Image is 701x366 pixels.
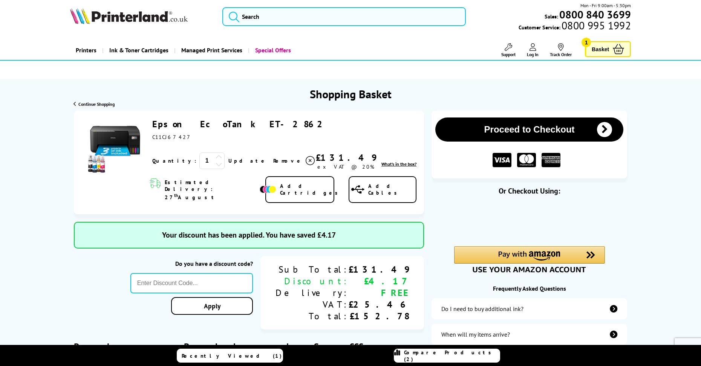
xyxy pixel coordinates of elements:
[152,134,193,140] span: C11CJ67427
[130,260,253,267] div: Do you have a discount code?
[454,246,605,273] div: Amazon Pay - Use your Amazon account
[493,153,511,168] img: VISA
[580,2,631,9] span: Mon - Fri 9:00am - 5:30pm
[454,208,605,233] iframe: PayPal
[432,324,627,345] a: items-arrive
[317,163,374,170] span: ex VAT @ 20%
[174,41,248,60] a: Managed Print Services
[550,43,572,57] a: Track Order
[435,117,623,142] button: Proceed to Checkout
[152,118,328,130] a: Epson EcoTank ET-2862
[273,155,316,166] a: Delete item from your basket
[582,38,591,47] span: 1
[165,179,258,201] span: Estimated Delivery: 27 August
[368,183,416,196] span: Add Cables
[441,331,510,338] div: When will my items arrive?
[501,43,516,57] a: Support
[177,349,283,363] a: Recently Viewed (1)
[432,298,627,319] a: additional-ink
[349,299,409,310] div: £25.46
[559,8,631,21] b: 0800 840 3699
[280,183,342,196] span: Add Cartridges
[585,41,631,57] a: Basket 1
[349,264,409,275] div: £131.49
[276,264,349,275] div: Sub Total:
[109,41,168,60] span: Ink & Toner Cartridges
[404,349,500,363] span: Compare Products (2)
[558,11,631,18] a: 0800 840 3699
[78,101,115,107] span: Continue Shopping
[70,41,102,60] a: Printers
[316,152,376,163] div: £131.49
[432,186,627,196] div: Or Checkout Using:
[381,161,416,167] a: lnk_inthebox
[152,157,196,164] span: Quantity:
[276,275,349,287] div: Discount:
[394,349,500,363] a: Compare Products (2)
[349,287,409,299] div: FREE
[501,52,516,57] span: Support
[432,285,627,292] div: Frequently Asked Questions
[248,41,297,60] a: Special Offers
[276,299,349,310] div: VAT:
[174,192,178,198] sup: th
[441,305,523,313] div: Do I need to buy additional ink?
[260,186,276,193] img: Add Cartridges
[73,101,115,107] a: Continue Shopping
[560,22,631,29] span: 0800 995 1992
[349,275,409,287] div: £4.17
[171,297,253,315] a: Apply
[162,230,336,240] span: Your discount has been applied. You have saved £4.17
[519,22,631,31] span: Customer Service:
[228,157,267,164] a: Update
[381,161,416,167] span: What's in the box?
[182,352,282,359] span: Recently Viewed (1)
[542,153,560,168] img: American Express
[349,310,409,322] div: £152.78
[527,43,539,57] a: Log In
[592,44,609,54] span: Basket
[273,157,303,164] span: Remove
[222,7,466,26] input: Search
[87,118,143,175] img: Epson EcoTank ET-2862
[130,273,253,293] input: Enter Discount Code...
[70,8,213,26] a: Printerland Logo
[276,287,349,299] div: Delivery:
[517,153,536,168] img: MASTER CARD
[527,52,539,57] span: Log In
[74,329,424,362] div: Purchase as a Bundle and Save £££s
[276,310,349,322] div: Total:
[102,41,174,60] a: Ink & Toner Cartridges
[545,13,558,20] span: Sales:
[310,87,392,101] h1: Shopping Basket
[70,8,188,24] img: Printerland Logo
